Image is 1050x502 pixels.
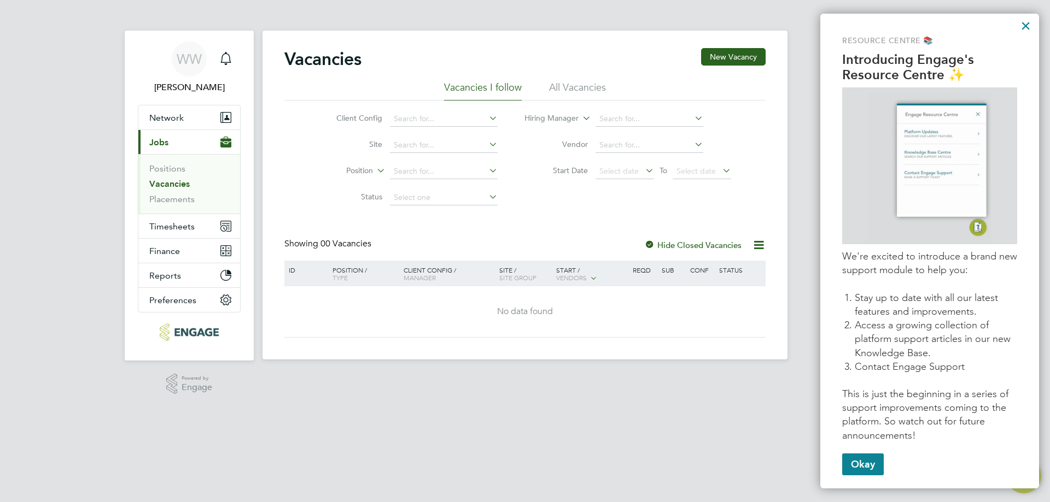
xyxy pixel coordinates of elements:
input: Select one [390,190,498,205]
span: Reports [149,270,181,281]
a: Go to home page [138,323,241,341]
p: Resource Centre 📚 [842,36,1017,46]
div: ID [286,261,324,279]
li: All Vacancies [549,81,606,101]
li: Vacancies I follow [444,81,522,101]
span: To [656,163,670,178]
span: Site Group [499,273,536,282]
a: Positions [149,163,185,174]
span: Finance [149,246,180,256]
input: Search for... [390,111,498,127]
span: WW [177,52,202,66]
div: Conf [687,261,716,279]
input: Search for... [390,164,498,179]
input: Search for... [596,138,703,153]
span: Vendors [556,273,587,282]
li: Stay up to date with all our latest features and improvements. [855,291,1017,318]
span: 00 Vacancies [320,238,371,249]
label: Position [310,166,373,176]
p: Introducing Engage's [842,52,1017,68]
button: Okay [842,453,884,475]
input: Search for... [596,111,703,127]
span: Manager [404,273,436,282]
label: Hide Closed Vacancies [644,240,742,250]
span: Engage [182,383,212,392]
button: New Vacancy [701,48,766,66]
li: Access a growing collection of platform support articles in our new Knowledge Base. [855,318,1017,360]
img: morganhunt-logo-retina.png [160,323,218,341]
span: Select date [599,166,639,176]
label: Client Config [319,113,382,123]
label: Site [319,139,382,149]
input: Search for... [390,138,498,153]
div: Sub [659,261,687,279]
h2: Vacancies [284,48,361,70]
div: Status [716,261,764,279]
span: Timesheets [149,221,195,232]
div: Start / [553,261,630,288]
span: Powered by [182,374,212,383]
span: Type [332,273,348,282]
a: Vacancies [149,179,190,189]
label: Status [319,192,382,202]
span: Select date [676,166,716,176]
li: Contact Engage Support [855,360,1017,374]
label: Vendor [525,139,588,149]
span: Will Worthington [138,81,241,94]
p: Resource Centre ✨ [842,67,1017,83]
nav: Main navigation [125,31,254,361]
div: Position / [324,261,401,287]
span: Jobs [149,137,168,147]
p: We're excited to introduce a brand new support module to help you: [842,250,1017,277]
div: Showing [284,238,374,250]
img: GIF of Resource Centre being opened [868,92,991,240]
a: Placements [149,194,195,204]
button: Close [1020,17,1031,34]
label: Start Date [525,166,588,175]
p: This is just the beginning in a series of support improvements coming to the platform. So watch o... [842,387,1017,442]
span: Network [149,113,184,123]
label: Hiring Manager [516,113,579,124]
div: Site / [497,261,554,287]
span: Preferences [149,295,196,305]
div: No data found [286,306,764,317]
div: Client Config / [401,261,497,287]
div: Reqd [630,261,658,279]
a: Go to account details [138,42,241,94]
